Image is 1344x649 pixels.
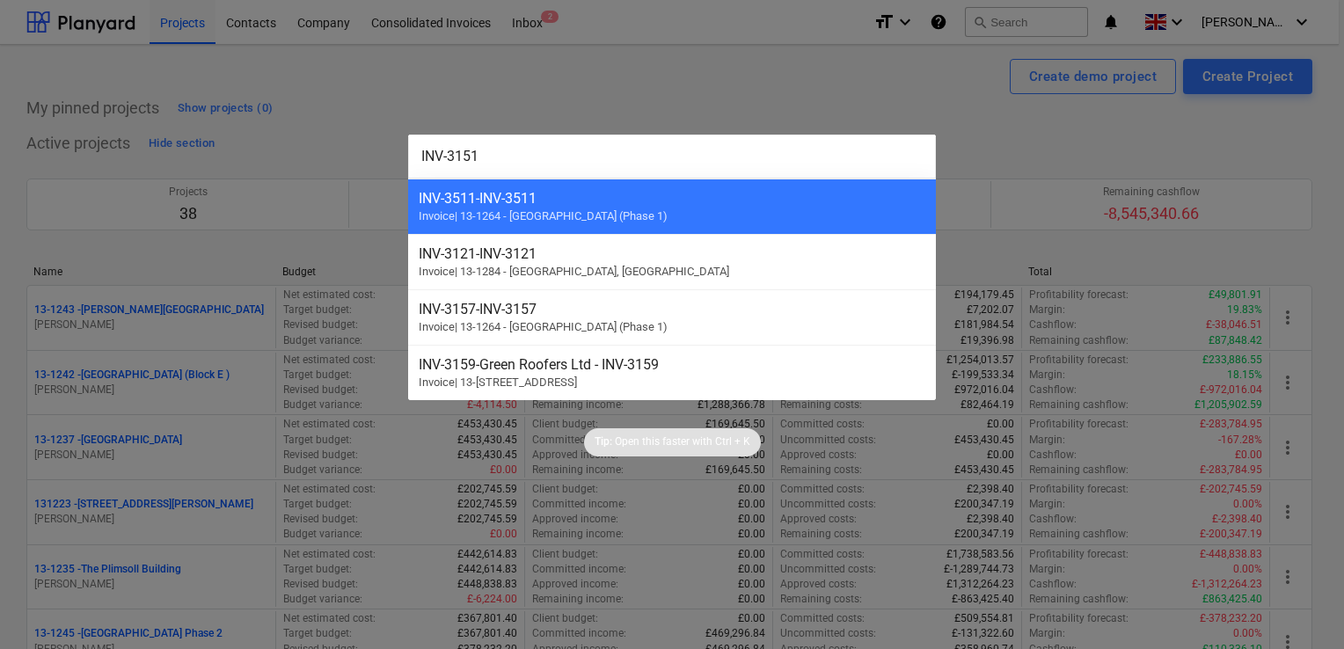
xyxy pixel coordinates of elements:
div: INV-3159-Green Roofers Ltd - INV-3159Invoice| 13-[STREET_ADDRESS] [408,345,936,400]
div: INV-3159 - Green Roofers Ltd - INV-3159 [419,356,925,373]
span: Invoice | 13-1284 - [GEOGRAPHIC_DATA], [GEOGRAPHIC_DATA] [419,265,729,278]
span: Invoice | 13-[STREET_ADDRESS] [419,376,577,389]
div: INV-3511 - INV-3511 [419,190,925,207]
div: INV-3511-INV-3511Invoice| 13-1264 - [GEOGRAPHIC_DATA] (Phase 1) [408,179,936,234]
div: Tip:Open this faster withCtrl + K [584,428,761,456]
p: Ctrl + K [715,434,750,449]
input: Search for projects, line-items, subcontracts, valuations, subcontractors... [408,135,936,179]
iframe: Chat Widget [1256,565,1344,649]
div: INV-3121 - INV-3121 [419,245,925,262]
div: INV-3157 - INV-3157 [419,301,925,317]
div: INV-3157-INV-3157Invoice| 13-1264 - [GEOGRAPHIC_DATA] (Phase 1) [408,289,936,345]
span: Invoice | 13-1264 - [GEOGRAPHIC_DATA] (Phase 1) [419,320,668,333]
p: Tip: [595,434,612,449]
div: INV-3121-INV-3121Invoice| 13-1284 - [GEOGRAPHIC_DATA], [GEOGRAPHIC_DATA] [408,234,936,289]
span: Invoice | 13-1264 - [GEOGRAPHIC_DATA] (Phase 1) [419,209,668,222]
p: Open this faster with [615,434,712,449]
